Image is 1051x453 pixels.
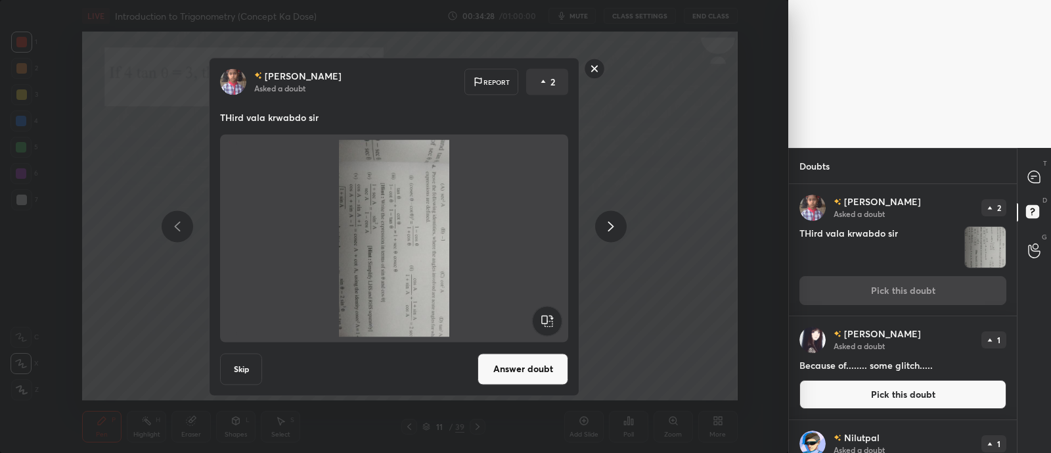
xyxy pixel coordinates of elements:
p: D [1042,195,1047,205]
p: [PERSON_NAME] [844,197,921,207]
div: grid [789,184,1017,453]
h4: THird vala krwabdo sir [799,226,959,268]
button: Pick this doubt [799,380,1006,409]
p: 2 [997,204,1001,212]
img: 1757073692I59MO0.JPEG [236,139,552,337]
button: Answer doubt [478,353,568,385]
img: no-rating-badge.077c3623.svg [834,199,841,206]
img: 1757073692I59MO0.JPEG [965,227,1006,268]
img: no-rating-badge.077c3623.svg [254,72,262,80]
p: G [1042,232,1047,242]
img: 6a55551c9a4a4ffcbd88e3443374833d.jpg [799,195,826,221]
p: 1 [997,336,1000,344]
p: 1 [997,440,1000,448]
p: Asked a doubt [834,341,885,351]
p: Doubts [789,149,840,183]
button: Skip [220,353,262,385]
p: [PERSON_NAME] [265,70,342,81]
h4: Because of........ some glitch..... [799,358,1006,372]
p: Asked a doubt [834,208,885,219]
p: Asked a doubt [254,82,305,93]
img: 6a55551c9a4a4ffcbd88e3443374833d.jpg [220,68,246,95]
p: 2 [550,75,555,88]
p: T [1043,158,1047,168]
p: [PERSON_NAME] [844,329,921,339]
p: Nilutpal [844,433,880,443]
img: 5b6d02b867cd4f8b96ca0cb5c6b256c7.jpg [799,327,826,353]
img: no-rating-badge.077c3623.svg [834,331,841,338]
img: no-rating-badge.077c3623.svg [834,435,841,442]
div: Report [464,68,518,95]
p: THird vala krwabdo sir [220,110,568,124]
